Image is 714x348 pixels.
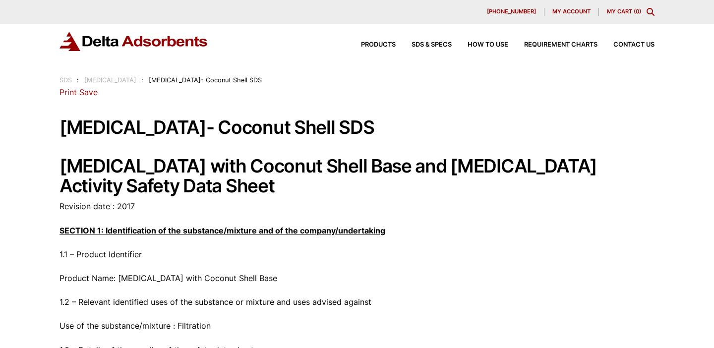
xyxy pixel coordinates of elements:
[59,76,72,84] a: SDS
[79,87,98,97] a: Save
[345,42,396,48] a: Products
[59,319,654,333] p: Use of the substance/mixture : Filtration
[59,248,654,261] p: 1.1 – Product Identifier
[141,76,143,84] span: :
[607,8,641,15] a: My Cart (0)
[149,76,262,84] span: [MEDICAL_DATA]- Coconut Shell SDS
[361,42,396,48] span: Products
[77,76,79,84] span: :
[636,8,639,15] span: 0
[544,8,599,16] a: My account
[59,156,654,196] h1: [MEDICAL_DATA] with Coconut Shell Base and [MEDICAL_DATA] Activity Safety Data Sheet
[412,42,452,48] span: SDS & SPECS
[647,8,654,16] div: Toggle Modal Content
[59,87,77,97] a: Print
[479,8,544,16] a: [PHONE_NUMBER]
[487,9,536,14] span: [PHONE_NUMBER]
[508,42,597,48] a: Requirement Charts
[59,295,654,309] p: 1.2 – Relevant identified uses of the substance or mixture and uses advised against
[84,76,136,84] a: [MEDICAL_DATA]
[59,272,654,285] p: Product Name: [MEDICAL_DATA] with Coconut Shell Base
[597,42,654,48] a: Contact Us
[552,9,591,14] span: My account
[396,42,452,48] a: SDS & SPECS
[59,117,654,138] h1: [MEDICAL_DATA]- Coconut Shell SDS
[59,200,654,213] p: Revision date : 2017
[452,42,508,48] a: How to Use
[524,42,597,48] span: Requirement Charts
[468,42,508,48] span: How to Use
[613,42,654,48] span: Contact Us
[59,32,208,51] img: Delta Adsorbents
[59,226,385,235] strong: SECTION 1: Identification of the substance/mixture and of the company/undertaking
